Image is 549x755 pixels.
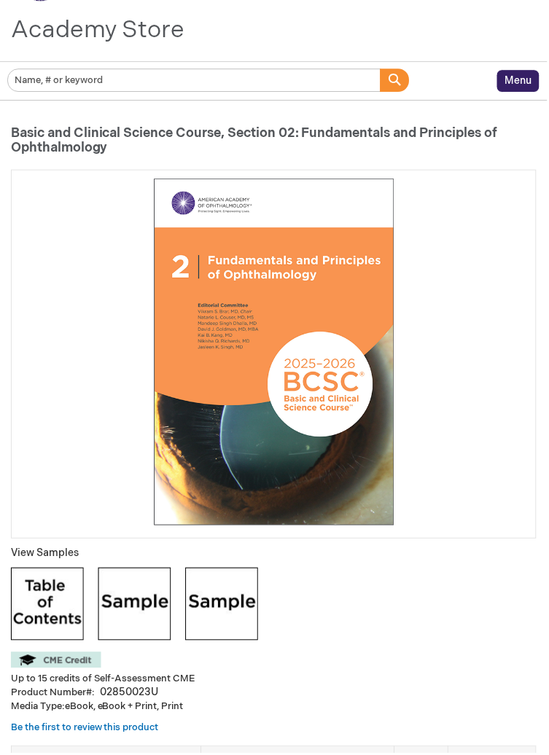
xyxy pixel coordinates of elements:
[507,75,534,87] span: Menu
[11,675,538,689] li: Up to 15 credits of Self-Assessment CME
[11,548,538,563] p: View Samples
[11,654,101,670] img: CME Credit
[101,688,159,703] div: 02850023U
[11,127,538,156] h1: Basic and Clinical Science Course, Section 02: Fundamentals and Principles of Ophthalmology
[7,69,383,93] input: Name, # or keyword
[100,179,450,528] img: Basic and Clinical Science Course, Section 02: Fundamentals and Principles of Ophthalmology
[11,703,65,715] strong: Media Type:
[11,689,95,701] strong: Product Number
[11,724,159,736] a: Be the first to review this product
[11,570,84,643] img: Click to view
[98,570,171,643] img: Click to view
[11,16,185,45] a: Academy Store
[186,570,259,643] img: Click to view
[11,703,538,716] p: eBook, eBook + Print, Print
